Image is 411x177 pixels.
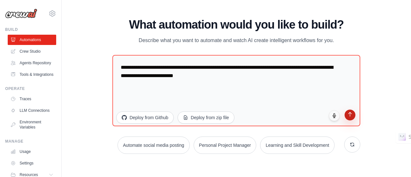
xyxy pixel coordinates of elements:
[8,58,56,68] a: Agents Repository
[112,18,360,31] h1: What automation would you like to build?
[118,137,190,154] button: Automate social media posting
[379,146,411,177] div: Chat-Widget
[5,27,56,32] div: Build
[116,111,174,124] button: Deploy from Github
[178,111,234,124] button: Deploy from zip file
[8,94,56,104] a: Traces
[8,46,56,57] a: Crew Studio
[8,146,56,157] a: Usage
[5,139,56,144] div: Manage
[8,69,56,80] a: Tools & Integrations
[5,9,37,18] img: Logo
[128,36,344,45] p: Describe what you want to automate and watch AI create intelligent workflows for you.
[8,117,56,132] a: Environment Variables
[5,86,56,91] div: Operate
[379,146,411,177] iframe: Chat Widget
[8,158,56,168] a: Settings
[260,137,335,154] button: Learning and Skill Development
[194,137,257,154] button: Personal Project Manager
[8,35,56,45] a: Automations
[8,105,56,116] a: LLM Connections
